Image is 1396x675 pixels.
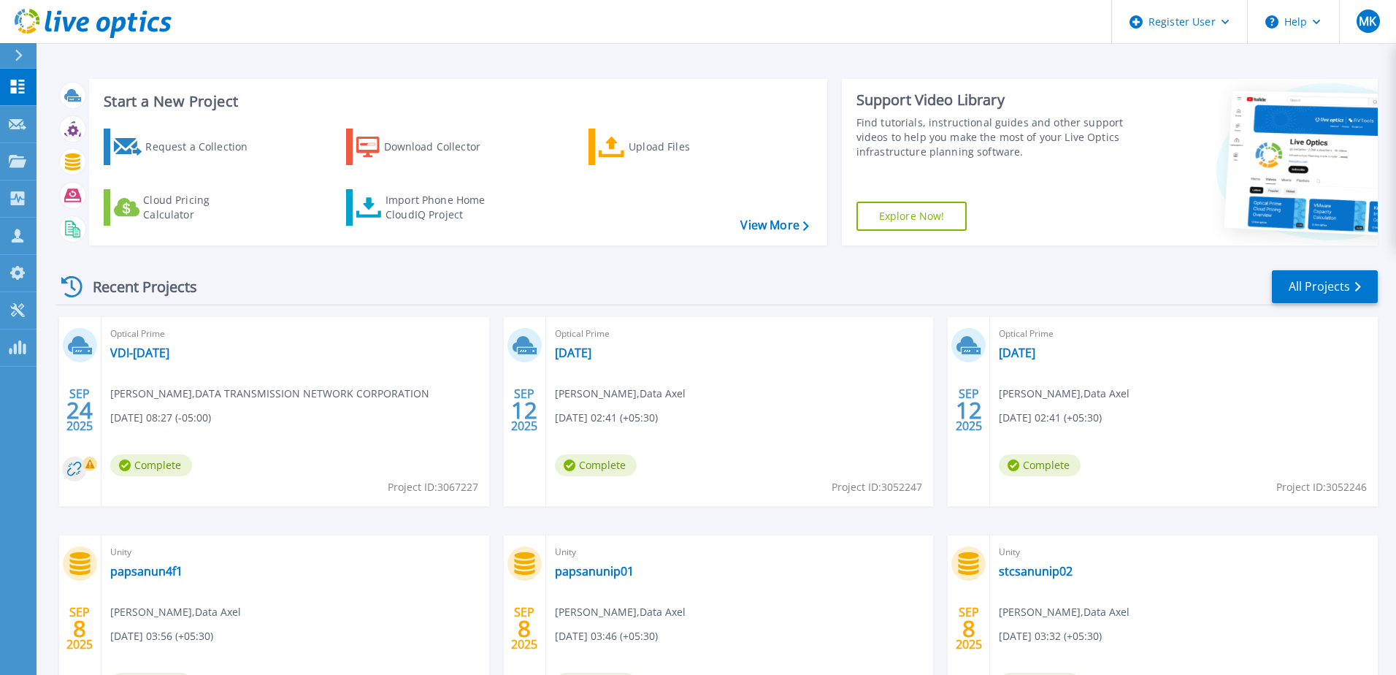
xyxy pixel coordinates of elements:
span: Unity [110,544,480,560]
span: 24 [66,404,93,416]
span: Project ID: 3052246 [1276,479,1367,495]
span: [PERSON_NAME] , Data Axel [999,604,1130,620]
a: [DATE] [555,346,591,360]
a: stcsanunip02 [999,564,1073,579]
span: Unity [999,544,1369,560]
a: papsanun4f1 [110,564,183,579]
div: Upload Files [629,132,745,161]
span: Project ID: 3067227 [388,479,478,495]
span: [DATE] 03:46 (+05:30) [555,628,658,644]
span: Complete [110,454,192,476]
span: Project ID: 3052247 [832,479,922,495]
span: [PERSON_NAME] , Data Axel [555,604,686,620]
span: [DATE] 02:41 (+05:30) [555,410,658,426]
a: [DATE] [999,346,1035,360]
div: Download Collector [384,132,501,161]
div: Cloud Pricing Calculator [143,193,260,222]
div: SEP 2025 [955,384,983,437]
span: [DATE] 02:41 (+05:30) [999,410,1102,426]
div: Recent Projects [56,269,217,305]
div: Request a Collection [145,132,262,161]
div: Find tutorials, instructional guides and other support videos to help you make the most of your L... [856,115,1130,159]
span: [DATE] 03:56 (+05:30) [110,628,213,644]
a: All Projects [1272,270,1378,303]
div: Import Phone Home CloudIQ Project [386,193,499,222]
a: Cloud Pricing Calculator [104,189,266,226]
span: [PERSON_NAME] , Data Axel [999,386,1130,402]
span: [PERSON_NAME] , Data Axel [110,604,241,620]
span: 8 [518,622,531,635]
span: [PERSON_NAME] , DATA TRANSMISSION NETWORK CORPORATION [110,386,429,402]
div: SEP 2025 [955,602,983,655]
a: Request a Collection [104,129,266,165]
span: 12 [956,404,982,416]
a: papsanunip01 [555,564,634,579]
div: SEP 2025 [510,384,538,437]
span: Optical Prime [555,326,925,342]
div: SEP 2025 [510,602,538,655]
span: [PERSON_NAME] , Data Axel [555,386,686,402]
span: 8 [962,622,975,635]
span: MK [1359,15,1376,27]
span: 8 [73,622,86,635]
span: Optical Prime [999,326,1369,342]
a: View More [740,218,808,232]
span: [DATE] 08:27 (-05:00) [110,410,211,426]
span: Complete [999,454,1081,476]
h3: Start a New Project [104,94,808,110]
a: Upload Files [588,129,751,165]
div: Support Video Library [856,91,1130,110]
a: VDI-[DATE] [110,346,169,360]
span: Unity [555,544,925,560]
span: Complete [555,454,637,476]
span: [DATE] 03:32 (+05:30) [999,628,1102,644]
a: Download Collector [346,129,509,165]
div: SEP 2025 [66,602,93,655]
div: SEP 2025 [66,384,93,437]
span: 12 [511,404,537,416]
a: Explore Now! [856,202,967,231]
span: Optical Prime [110,326,480,342]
